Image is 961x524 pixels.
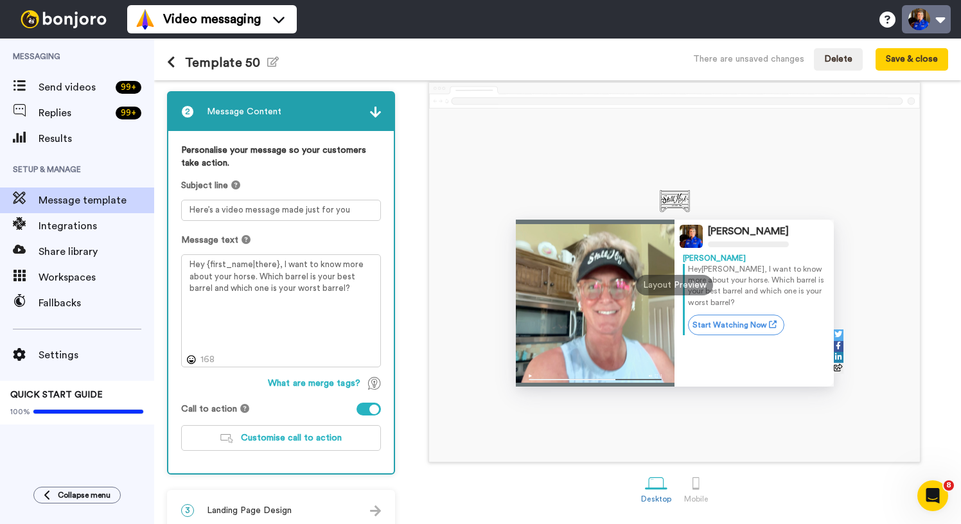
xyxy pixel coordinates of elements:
[181,179,228,192] span: Subject line
[39,244,154,259] span: Share library
[181,425,381,451] button: Customise call to action
[33,487,121,503] button: Collapse menu
[268,377,360,390] span: What are merge tags?
[181,504,194,517] span: 3
[181,254,381,367] textarea: Hey {first_name|there}, I want to know more about your horse. Which barrel is your best barrel an...
[635,466,678,510] a: Desktop
[181,403,237,415] span: Call to action
[39,131,154,146] span: Results
[207,105,281,118] span: Message Content
[660,190,690,213] img: 95e1a2ca-0990-4914-be20-74dba592ff73
[135,9,155,30] img: vm-color.svg
[641,494,671,503] div: Desktop
[181,105,194,118] span: 2
[370,107,381,118] img: arrow.svg
[693,53,804,65] div: There are unsaved changes
[688,264,825,308] p: Hey [PERSON_NAME] , I want to know more about your horse. Which barrel is your best barrel and wh...
[163,10,261,28] span: Video messaging
[39,218,154,234] span: Integrations
[678,466,714,510] a: Mobile
[688,315,784,335] a: Start Watching Now
[708,225,789,238] div: [PERSON_NAME]
[876,48,948,71] button: Save & close
[116,107,141,119] div: 99 +
[116,81,141,94] div: 99 +
[39,270,154,285] span: Workspaces
[220,434,233,443] img: customiseCTA.svg
[370,505,381,516] img: arrow.svg
[39,347,154,363] span: Settings
[10,390,103,399] span: QUICK START GUIDE
[39,80,110,95] span: Send videos
[58,490,110,500] span: Collapse menu
[181,234,238,247] span: Message text
[814,48,863,71] button: Delete
[917,480,948,511] iframe: Intercom live chat
[516,368,675,387] img: player-controls-full.svg
[368,377,381,390] img: TagTips.svg
[39,105,110,121] span: Replies
[15,10,112,28] img: bj-logo-header-white.svg
[680,225,703,248] img: Profile Image
[39,295,154,311] span: Fallbacks
[181,144,381,170] label: Personalise your message so your customers take action.
[944,480,954,491] span: 8
[683,253,825,264] div: [PERSON_NAME]
[181,200,381,221] textarea: Here’s a video message made just for you
[167,55,279,70] h1: Template 50
[684,494,708,503] div: Mobile
[207,504,292,517] span: Landing Page Design
[39,193,154,208] span: Message template
[10,406,30,417] span: 100%
[636,275,713,295] div: Layout Preview
[241,433,342,442] span: Customise call to action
